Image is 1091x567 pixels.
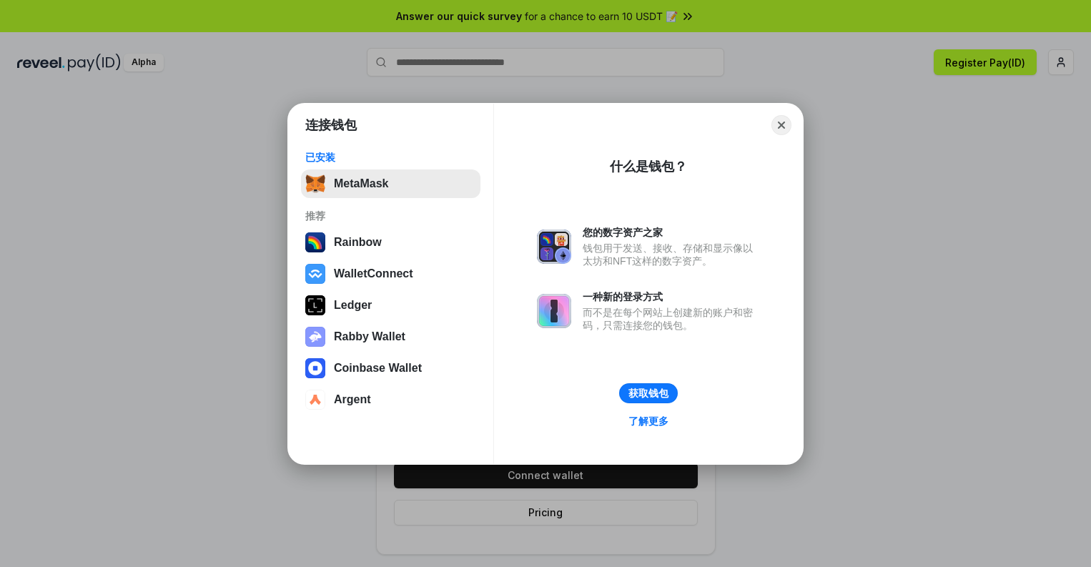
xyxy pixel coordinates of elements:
button: Ledger [301,291,480,320]
div: 推荐 [305,209,476,222]
div: 而不是在每个网站上创建新的账户和密码，只需连接您的钱包。 [583,306,760,332]
img: svg+xml,%3Csvg%20xmlns%3D%22http%3A%2F%2Fwww.w3.org%2F2000%2Fsvg%22%20fill%3D%22none%22%20viewBox... [537,230,571,264]
button: Rainbow [301,228,480,257]
div: 您的数字资产之家 [583,226,760,239]
img: svg+xml,%3Csvg%20xmlns%3D%22http%3A%2F%2Fwww.w3.org%2F2000%2Fsvg%22%20width%3D%2228%22%20height%3... [305,295,325,315]
div: 了解更多 [628,415,668,428]
img: svg+xml,%3Csvg%20xmlns%3D%22http%3A%2F%2Fwww.w3.org%2F2000%2Fsvg%22%20fill%3D%22none%22%20viewBox... [305,327,325,347]
div: 一种新的登录方式 [583,290,760,303]
div: 获取钱包 [628,387,668,400]
button: WalletConnect [301,260,480,288]
button: 获取钱包 [619,383,678,403]
img: svg+xml,%3Csvg%20xmlns%3D%22http%3A%2F%2Fwww.w3.org%2F2000%2Fsvg%22%20fill%3D%22none%22%20viewBox... [537,294,571,328]
div: 已安装 [305,151,476,164]
button: Argent [301,385,480,414]
div: Coinbase Wallet [334,362,422,375]
button: Rabby Wallet [301,322,480,351]
div: Argent [334,393,371,406]
button: Close [771,115,791,135]
button: Coinbase Wallet [301,354,480,383]
div: Rainbow [334,236,382,249]
img: svg+xml,%3Csvg%20width%3D%22120%22%20height%3D%22120%22%20viewBox%3D%220%200%20120%20120%22%20fil... [305,232,325,252]
img: svg+xml,%3Csvg%20width%3D%2228%22%20height%3D%2228%22%20viewBox%3D%220%200%2028%2028%22%20fill%3D... [305,390,325,410]
div: 钱包用于发送、接收、存储和显示像以太坊和NFT这样的数字资产。 [583,242,760,267]
a: 了解更多 [620,412,677,430]
img: svg+xml,%3Csvg%20width%3D%2228%22%20height%3D%2228%22%20viewBox%3D%220%200%2028%2028%22%20fill%3D... [305,264,325,284]
img: svg+xml,%3Csvg%20width%3D%2228%22%20height%3D%2228%22%20viewBox%3D%220%200%2028%2028%22%20fill%3D... [305,358,325,378]
div: Rabby Wallet [334,330,405,343]
div: WalletConnect [334,267,413,280]
div: MetaMask [334,177,388,190]
div: Ledger [334,299,372,312]
h1: 连接钱包 [305,117,357,134]
img: svg+xml,%3Csvg%20fill%3D%22none%22%20height%3D%2233%22%20viewBox%3D%220%200%2035%2033%22%20width%... [305,174,325,194]
button: MetaMask [301,169,480,198]
div: 什么是钱包？ [610,158,687,175]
